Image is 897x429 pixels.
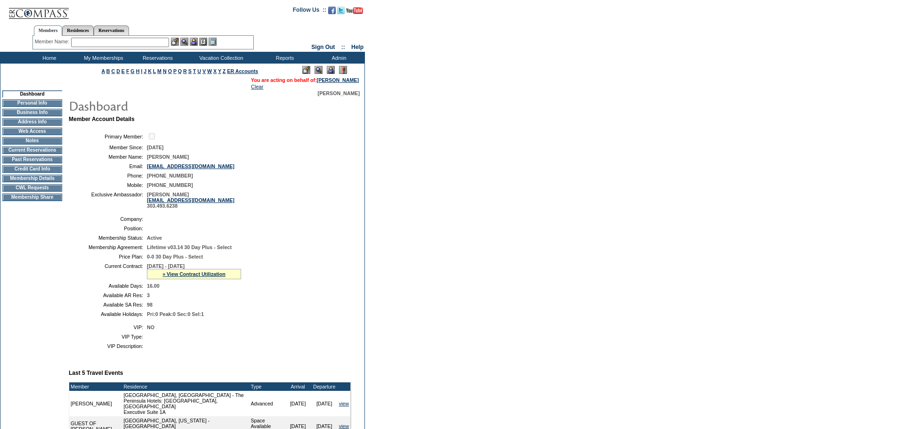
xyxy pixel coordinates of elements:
td: Available AR Res: [73,292,143,298]
td: Arrival [285,382,311,391]
td: [PERSON_NAME] [69,391,122,416]
a: H [136,68,140,74]
td: Credit Card Info [2,165,62,173]
td: Membership Agreement: [73,244,143,250]
a: S [188,68,192,74]
a: [EMAIL_ADDRESS][DOMAIN_NAME] [147,163,234,169]
td: Notes [2,137,62,145]
img: b_calculator.gif [209,38,217,46]
td: Residence [122,382,249,391]
td: Price Plan: [73,254,143,259]
span: NO [147,324,154,330]
a: O [168,68,172,74]
a: U [197,68,201,74]
a: I [141,68,142,74]
td: VIP: [73,324,143,330]
a: R [183,68,187,74]
a: C [111,68,115,74]
span: Pri:0 Peak:0 Sec:0 Sel:1 [147,311,204,317]
img: Become our fan on Facebook [328,7,336,14]
a: Subscribe to our YouTube Channel [346,9,363,15]
td: Mobile: [73,182,143,188]
a: Help [351,44,364,50]
a: V [202,68,206,74]
td: Available Holidays: [73,311,143,317]
td: Departure [311,382,338,391]
a: L [153,68,156,74]
a: [PERSON_NAME] [317,77,359,83]
img: Log Concern/Member Elevation [339,66,347,74]
a: Residences [62,25,94,35]
a: B [106,68,110,74]
img: Subscribe to our YouTube Channel [346,7,363,14]
td: Position: [73,226,143,231]
img: View [180,38,188,46]
a: Clear [251,84,263,89]
span: [DATE] [147,145,163,150]
span: 3 [147,292,150,298]
td: Reports [257,52,311,64]
b: Member Account Details [69,116,135,122]
img: pgTtlDashboard.gif [68,96,257,115]
span: :: [341,44,345,50]
a: T [193,68,196,74]
td: [GEOGRAPHIC_DATA], [GEOGRAPHIC_DATA] - The Peninsula Hotels: [GEOGRAPHIC_DATA], [GEOGRAPHIC_DATA]... [122,391,249,416]
a: Z [223,68,226,74]
span: [PHONE_NUMBER] [147,182,193,188]
img: Follow us on Twitter [337,7,345,14]
a: view [339,401,349,406]
span: 98 [147,302,153,308]
td: Current Reservations [2,146,62,154]
img: Impersonate [190,38,198,46]
b: Last 5 Travel Events [69,370,123,376]
td: [DATE] [311,391,338,416]
a: Follow us on Twitter [337,9,345,15]
a: J [144,68,146,74]
td: Type [249,382,284,391]
a: Become our fan on Facebook [328,9,336,15]
td: Membership Details [2,175,62,182]
td: My Memberships [75,52,129,64]
a: W [207,68,212,74]
span: You are acting on behalf of: [251,77,359,83]
td: Available SA Res: [73,302,143,308]
td: Address Info [2,118,62,126]
td: Member Since: [73,145,143,150]
td: Current Contract: [73,263,143,279]
td: Primary Member: [73,132,143,141]
td: Personal Info [2,99,62,107]
td: CWL Requests [2,184,62,192]
td: Email: [73,163,143,169]
a: M [157,68,162,74]
td: Follow Us :: [293,6,326,17]
a: A [102,68,105,74]
td: Member [69,382,122,391]
span: [PERSON_NAME] 303.493.6238 [147,192,234,209]
td: Membership Share [2,194,62,201]
td: [DATE] [285,391,311,416]
span: Active [147,235,162,241]
a: [EMAIL_ADDRESS][DOMAIN_NAME] [147,197,234,203]
a: E [121,68,125,74]
td: Reservations [129,52,184,64]
span: 0-0 30 Day Plus - Select [147,254,203,259]
td: Company: [73,216,143,222]
td: VIP Description: [73,343,143,349]
td: Vacation Collection [184,52,257,64]
a: Sign Out [311,44,335,50]
span: [PERSON_NAME] [318,90,360,96]
td: Dashboard [2,90,62,97]
td: Exclusive Ambassador: [73,192,143,209]
td: Membership Status: [73,235,143,241]
span: Lifetime v03.14 30 Day Plus - Select [147,244,232,250]
a: ER Accounts [227,68,258,74]
a: F [126,68,129,74]
img: Reservations [199,38,207,46]
span: [PHONE_NUMBER] [147,173,193,178]
td: Business Info [2,109,62,116]
td: Available Days: [73,283,143,289]
a: Y [218,68,221,74]
span: [PERSON_NAME] [147,154,189,160]
td: Past Reservations [2,156,62,163]
img: View Mode [315,66,323,74]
